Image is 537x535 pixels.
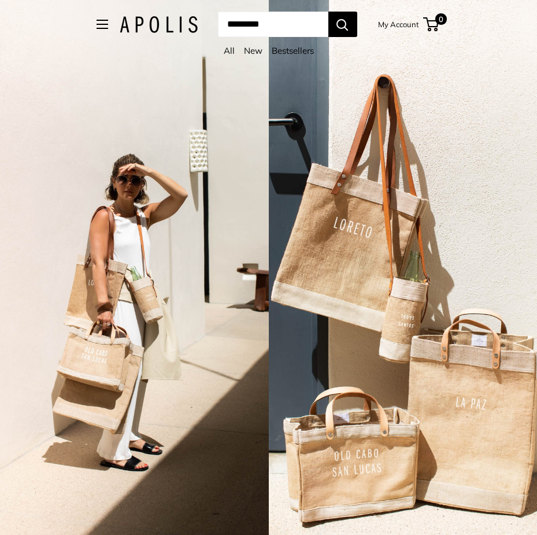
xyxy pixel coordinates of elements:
a: New [244,45,262,56]
a: All [224,45,235,56]
a: My Account [378,17,419,31]
input: Search... [218,12,328,37]
a: 0 [424,17,439,31]
img: Apolis [120,16,198,33]
a: Bestsellers [272,45,314,56]
button: Open menu [97,20,108,29]
span: 0 [435,13,446,25]
button: Search [328,12,357,37]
